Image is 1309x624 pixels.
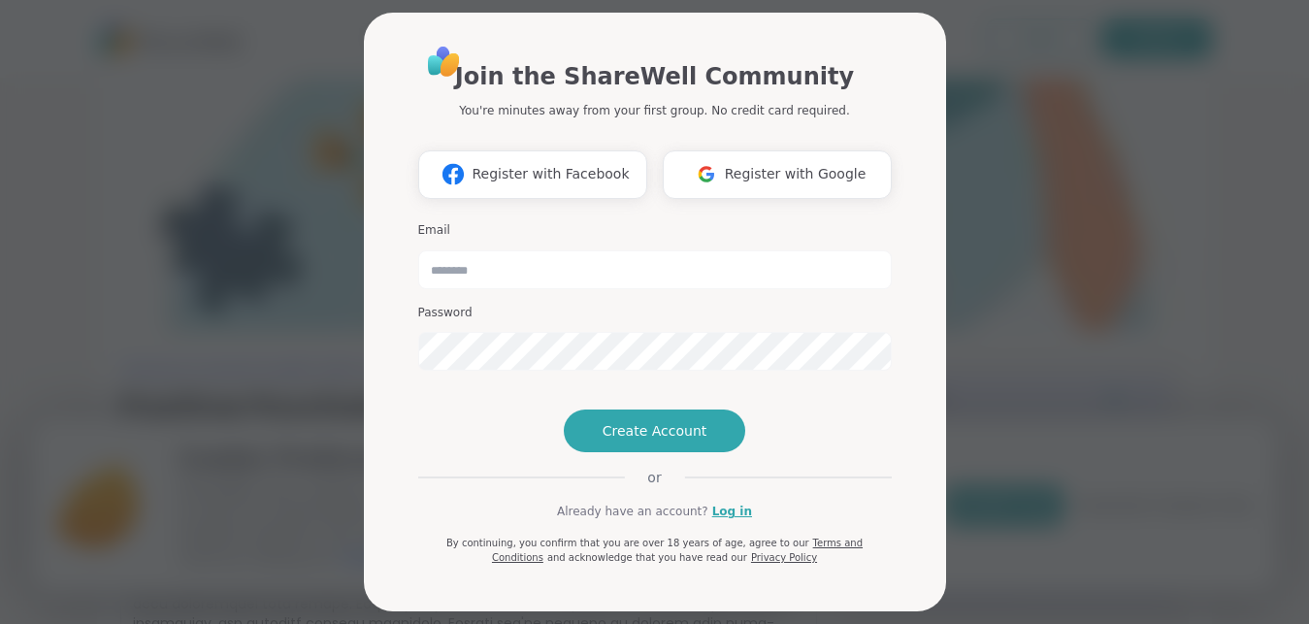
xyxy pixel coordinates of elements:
span: or [624,468,684,487]
img: ShareWell Logo [422,40,466,83]
img: ShareWell Logomark [688,156,725,192]
button: Register with Facebook [418,150,647,199]
span: and acknowledge that you have read our [547,552,747,563]
h1: Join the ShareWell Community [455,59,854,94]
img: ShareWell Logomark [435,156,472,192]
a: Privacy Policy [751,552,817,563]
a: Log in [712,503,752,520]
h3: Password [418,305,892,321]
h3: Email [418,222,892,239]
p: You're minutes away from your first group. No credit card required. [459,102,849,119]
button: Create Account [564,410,746,452]
span: Register with Facebook [472,164,629,184]
span: Create Account [603,421,707,441]
button: Register with Google [663,150,892,199]
span: Register with Google [725,164,867,184]
span: By continuing, you confirm that you are over 18 years of age, agree to our [446,538,809,548]
span: Already have an account? [557,503,708,520]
